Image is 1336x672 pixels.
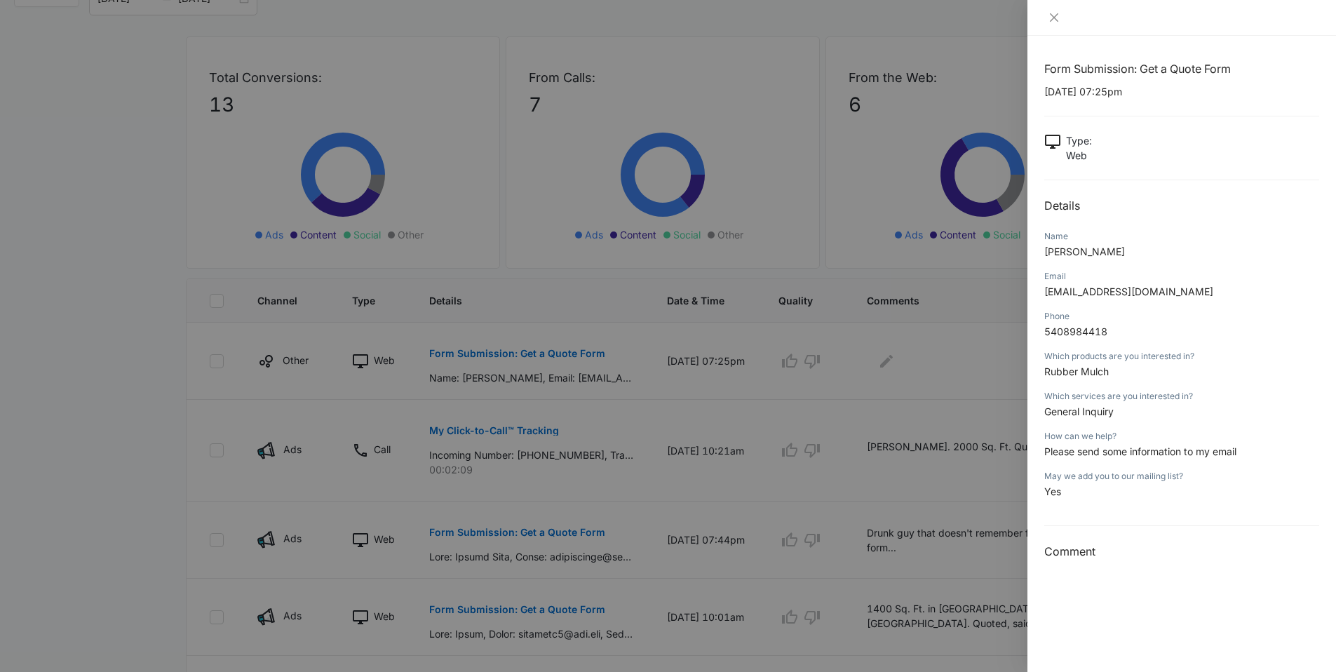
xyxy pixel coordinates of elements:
div: Email [1044,270,1319,283]
p: Type : [1066,133,1092,148]
p: Web [1066,148,1092,163]
h3: Comment [1044,543,1319,560]
button: Close [1044,11,1064,24]
span: close [1048,12,1060,23]
span: [PERSON_NAME] [1044,246,1125,257]
div: Which products are you interested in? [1044,350,1319,363]
h2: Details [1044,197,1319,214]
h1: Form Submission: Get a Quote Form [1044,60,1319,77]
div: Phone [1044,310,1319,323]
span: Please send some information to my email [1044,445,1236,457]
span: [EMAIL_ADDRESS][DOMAIN_NAME] [1044,285,1213,297]
p: [DATE] 07:25pm [1044,84,1319,99]
span: General Inquiry [1044,405,1114,417]
div: May we add you to our mailing list? [1044,470,1319,483]
span: Rubber Mulch [1044,365,1109,377]
div: Which services are you interested in? [1044,390,1319,403]
div: How can we help? [1044,430,1319,443]
span: Yes [1044,485,1061,497]
div: Name [1044,230,1319,243]
span: 5408984418 [1044,325,1107,337]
